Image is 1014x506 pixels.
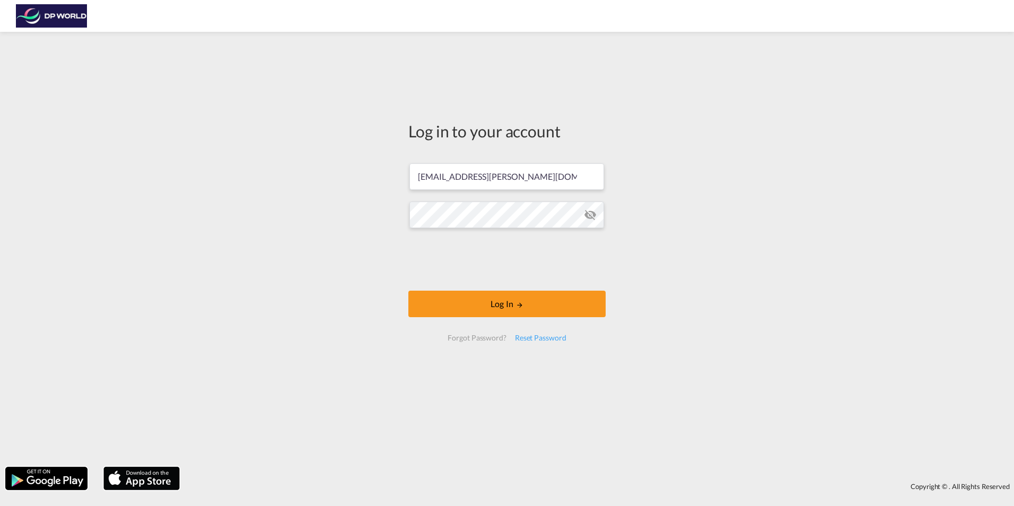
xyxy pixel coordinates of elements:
[511,328,571,347] div: Reset Password
[102,466,181,491] img: apple.png
[408,120,606,142] div: Log in to your account
[16,4,88,28] img: c08ca190194411f088ed0f3ba295208c.png
[409,163,604,190] input: Enter email/phone number
[408,291,606,317] button: LOGIN
[185,477,1014,495] div: Copyright © . All Rights Reserved
[443,328,510,347] div: Forgot Password?
[584,208,597,221] md-icon: icon-eye-off
[4,466,89,491] img: google.png
[426,239,588,280] iframe: reCAPTCHA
